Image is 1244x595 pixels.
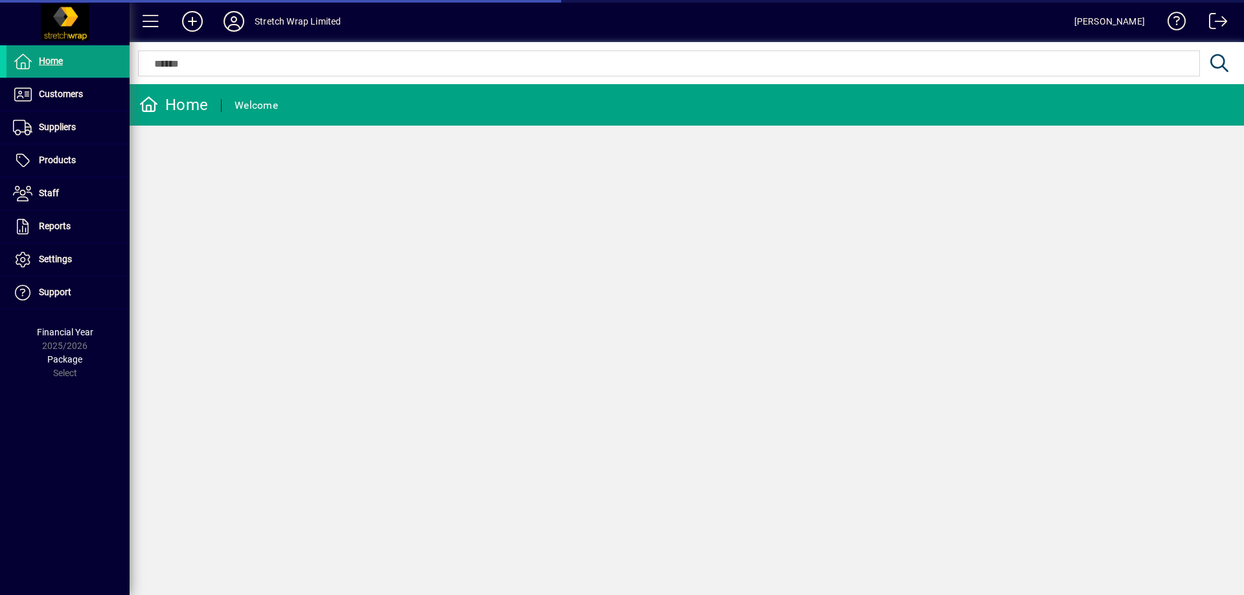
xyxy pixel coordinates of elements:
span: Support [39,287,71,297]
span: Customers [39,89,83,99]
a: Reports [6,210,130,243]
div: Home [139,95,208,115]
div: Welcome [235,95,278,116]
span: Home [39,56,63,66]
span: Reports [39,221,71,231]
span: Suppliers [39,122,76,132]
a: Suppliers [6,111,130,144]
a: Customers [6,78,130,111]
a: Settings [6,243,130,276]
a: Logout [1199,3,1228,45]
span: Products [39,155,76,165]
span: Staff [39,188,59,198]
span: Package [47,354,82,365]
span: Financial Year [37,327,93,337]
button: Add [172,10,213,33]
button: Profile [213,10,255,33]
span: Settings [39,254,72,264]
div: Stretch Wrap Limited [255,11,341,32]
div: [PERSON_NAME] [1074,11,1145,32]
a: Support [6,276,130,309]
a: Staff [6,177,130,210]
a: Knowledge Base [1158,3,1186,45]
a: Products [6,144,130,177]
